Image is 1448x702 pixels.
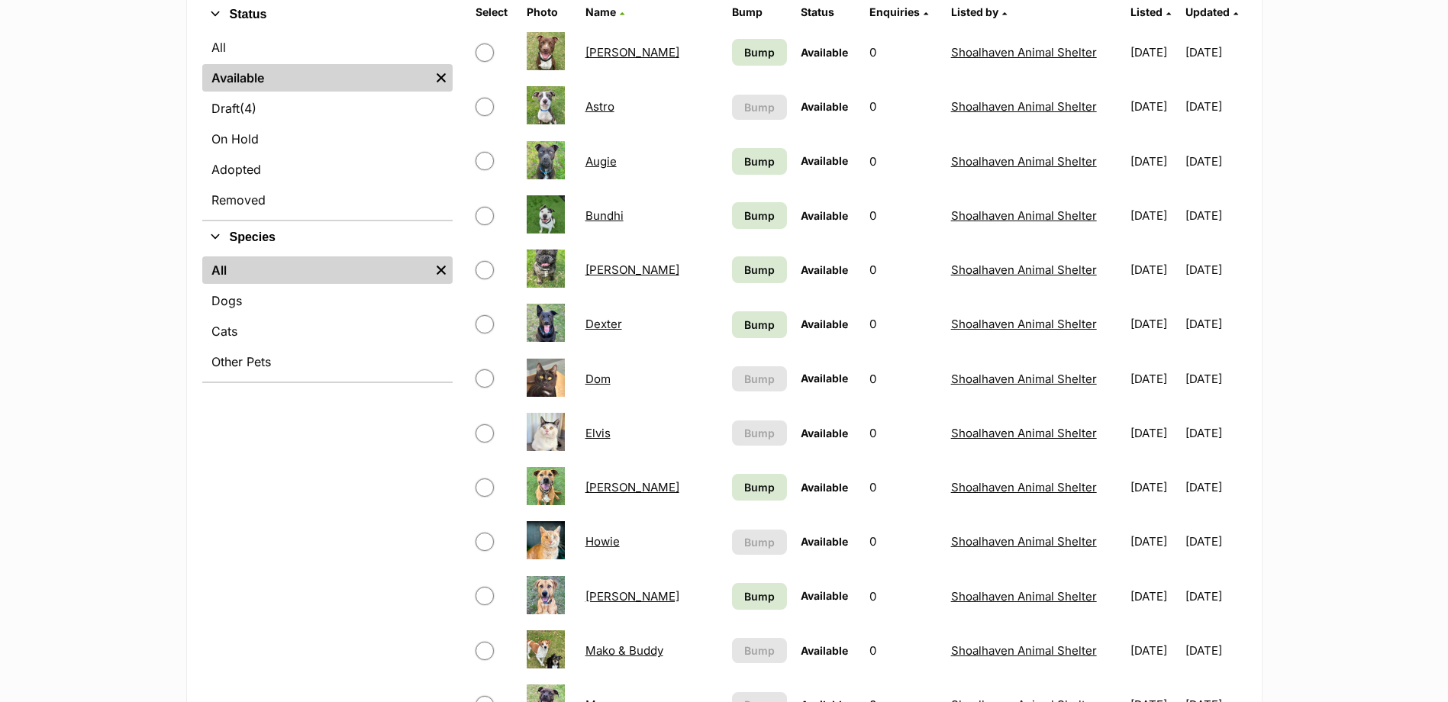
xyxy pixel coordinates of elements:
span: Bump [744,371,775,387]
a: All [202,34,453,61]
a: Available [202,64,430,92]
a: Bump [732,256,787,283]
a: Shoalhaven Animal Shelter [951,317,1097,331]
span: Bump [744,425,775,441]
a: Bump [732,202,787,229]
div: Species [202,253,453,382]
a: Bump [732,311,787,338]
span: Bump [744,534,775,550]
button: Bump [732,95,787,120]
td: [DATE] [1185,80,1245,133]
span: Listed [1130,5,1163,18]
span: Available [801,427,848,440]
a: Draft [202,95,453,122]
a: All [202,256,430,284]
td: [DATE] [1185,189,1245,242]
span: Bump [744,479,775,495]
a: Other Pets [202,348,453,375]
span: translation missing: en.admin.listings.index.attributes.enquiries [869,5,920,18]
a: [PERSON_NAME] [585,262,679,277]
span: Updated [1185,5,1230,18]
span: Bump [744,99,775,115]
a: [PERSON_NAME] [585,480,679,494]
span: Bump [744,317,775,333]
a: [PERSON_NAME] [585,45,679,60]
span: Bump [744,153,775,169]
span: Available [801,209,848,222]
td: [DATE] [1124,80,1184,133]
a: Bump [732,583,787,610]
span: Listed by [951,5,998,18]
td: [DATE] [1185,243,1245,296]
button: Bump [732,638,787,663]
td: 0 [863,80,943,133]
a: Bump [732,39,787,66]
td: [DATE] [1185,570,1245,623]
a: Astro [585,99,614,114]
td: [DATE] [1185,298,1245,350]
td: [DATE] [1185,407,1245,459]
td: [DATE] [1124,570,1184,623]
span: Available [801,100,848,113]
td: 0 [863,298,943,350]
a: [PERSON_NAME] [585,589,679,604]
td: 0 [863,407,943,459]
a: Dogs [202,287,453,314]
a: Elvis [585,426,611,440]
button: Status [202,5,453,24]
a: Shoalhaven Animal Shelter [951,643,1097,658]
span: Available [801,46,848,59]
a: Howie [585,534,620,549]
a: Remove filter [430,256,453,284]
span: (4) [240,99,256,118]
button: Bump [732,366,787,391]
td: [DATE] [1124,26,1184,79]
span: Available [801,589,848,602]
td: [DATE] [1124,624,1184,677]
a: Shoalhaven Animal Shelter [951,99,1097,114]
span: Bump [744,208,775,224]
td: [DATE] [1124,135,1184,188]
td: 0 [863,189,943,242]
span: Available [801,372,848,385]
td: [DATE] [1124,515,1184,568]
a: Shoalhaven Animal Shelter [951,154,1097,169]
a: Shoalhaven Animal Shelter [951,45,1097,60]
td: 0 [863,624,943,677]
button: Bump [732,530,787,555]
td: 0 [863,243,943,296]
a: Dom [585,372,611,386]
a: Shoalhaven Animal Shelter [951,480,1097,494]
td: [DATE] [1124,243,1184,296]
td: [DATE] [1185,26,1245,79]
td: [DATE] [1185,624,1245,677]
a: Listed by [951,5,1007,18]
a: Adopted [202,156,453,183]
a: On Hold [202,125,453,153]
td: 0 [863,353,943,405]
div: Status [202,31,453,220]
a: Shoalhaven Animal Shelter [951,589,1097,604]
a: Name [585,5,624,18]
td: [DATE] [1185,353,1245,405]
td: 0 [863,461,943,514]
a: Augie [585,154,617,169]
span: Available [801,263,848,276]
td: [DATE] [1124,189,1184,242]
a: Shoalhaven Animal Shelter [951,534,1097,549]
span: Bump [744,642,775,659]
a: Bundhi [585,208,624,223]
a: Remove filter [430,64,453,92]
span: Bump [744,262,775,278]
td: [DATE] [1185,135,1245,188]
button: Bump [732,420,787,446]
td: [DATE] [1124,407,1184,459]
span: Available [801,154,848,167]
a: Shoalhaven Animal Shelter [951,262,1097,277]
a: Updated [1185,5,1238,18]
a: Dexter [585,317,622,331]
a: Shoalhaven Animal Shelter [951,426,1097,440]
span: Available [801,481,848,494]
a: Listed [1130,5,1171,18]
td: [DATE] [1185,515,1245,568]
